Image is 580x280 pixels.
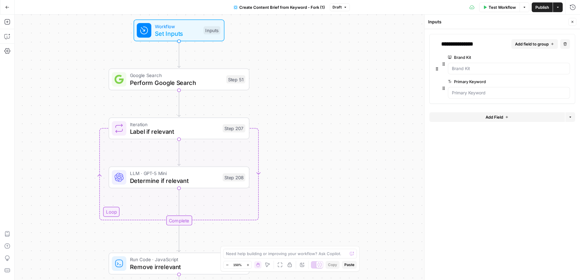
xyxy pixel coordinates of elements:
button: Add Field [429,112,565,122]
label: Brand Kit [448,54,536,60]
g: Edge from step_207-iteration-end to step_209 [178,225,180,252]
div: Step 51 [226,75,245,83]
button: Publish [532,2,553,12]
button: Create Content Brief from Keyword - Fork (1) [230,2,329,12]
input: Brand Kit [452,66,566,72]
button: Test Workflow [479,2,520,12]
div: Step 208 [223,173,245,181]
span: Add Field [486,114,503,120]
div: WorkflowSet InputsInputs [109,19,250,41]
span: Label if relevant [130,127,219,136]
span: Paste [344,262,354,268]
span: Test Workflow [489,4,516,10]
span: Copy [328,262,337,268]
button: Draft [330,3,350,11]
span: Draft [333,5,342,10]
button: Paste [342,261,357,269]
div: Complete [166,215,192,225]
button: Add field to group [511,39,558,49]
div: Complete [109,215,250,225]
div: LLM · GPT-5 MiniDetermine if relevantStep 208 [109,167,250,188]
g: Edge from step_51 to step_207 [178,90,180,116]
span: Run Code · JavaScript [130,256,219,263]
span: LLM · GPT-5 Mini [130,170,219,177]
span: Google Search [130,72,223,79]
span: Publish [535,4,549,10]
input: Primary Keyword [452,90,566,96]
div: Google SearchPerform Google SearchStep 51 [109,69,250,90]
div: Inputs [428,19,567,25]
span: Determine if relevant [130,176,219,185]
span: Perform Google Search [130,78,223,87]
g: Edge from step_207 to step_208 [178,139,180,166]
span: 150% [233,262,242,267]
div: LoopIterationLabel if relevantStep 207 [109,117,250,139]
div: Inputs [203,26,220,35]
g: Edge from start to step_51 [178,41,180,68]
button: Copy [326,261,339,269]
div: Run Code · JavaScriptRemove irrelevantStep 209 [109,253,250,275]
div: Step 207 [223,124,245,133]
span: Remove irrelevant [130,262,219,271]
label: Primary Keyword [448,79,536,85]
span: Iteration [130,121,219,128]
span: Set Inputs [155,29,200,38]
span: Add field to group [515,41,549,47]
span: Workflow [155,23,200,30]
span: Create Content Brief from Keyword - Fork (1) [239,4,325,10]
